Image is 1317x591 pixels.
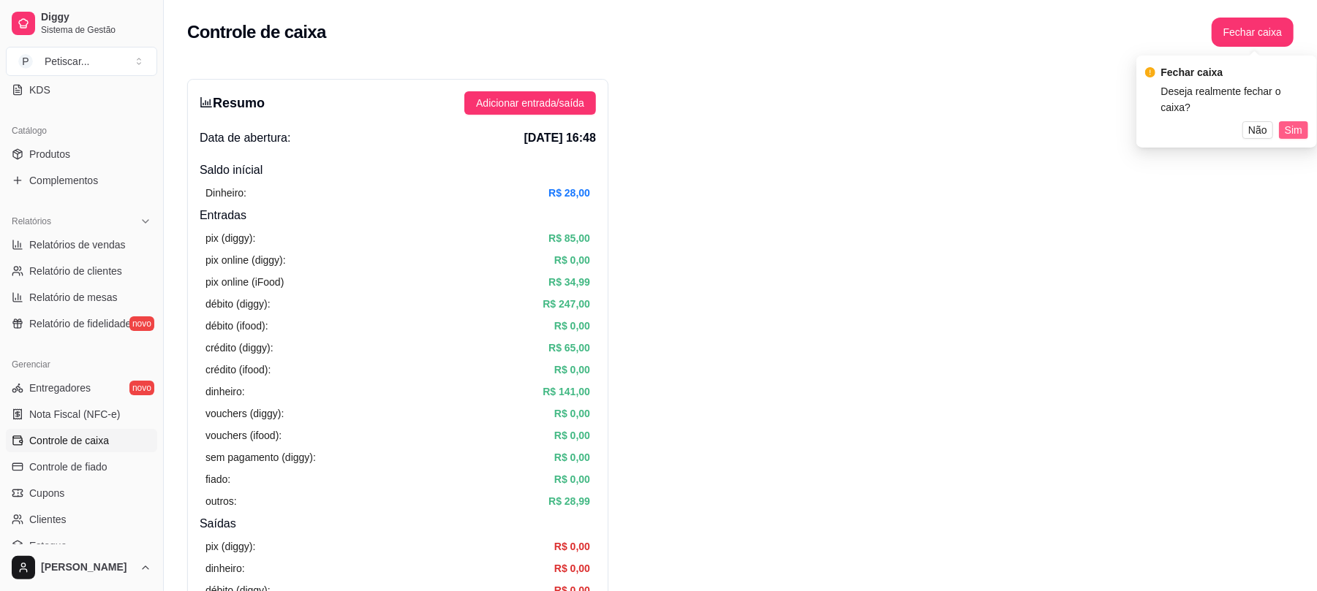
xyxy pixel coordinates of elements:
[6,233,157,256] a: Relatórios de vendas
[1248,122,1267,138] span: Não
[41,24,151,36] span: Sistema de Gestão
[1285,122,1302,138] span: Sim
[41,561,134,574] span: [PERSON_NAME]
[29,173,98,188] span: Complementos
[554,427,590,443] article: R$ 0,00
[200,161,596,179] h4: Saldo inícial
[6,169,157,192] a: Complementos
[29,538,67,553] span: Estoque
[1242,121,1273,139] button: Não
[200,129,291,147] span: Data de abertura:
[1145,67,1155,77] span: exclamation-circle
[524,129,596,147] span: [DATE] 16:48
[205,185,246,201] article: Dinheiro:
[29,381,91,395] span: Entregadores
[6,312,157,335] a: Relatório de fidelidadenovo
[554,362,590,378] article: R$ 0,00
[29,264,122,278] span: Relatório de clientes
[41,11,151,24] span: Diggy
[200,207,596,224] h4: Entradas
[29,407,120,422] span: Nota Fiscal (NFC-e)
[6,259,157,283] a: Relatório de clientes
[476,95,584,111] span: Adicionar entrada/saída
[543,296,590,312] article: R$ 247,00
[200,96,213,109] span: bar-chart
[6,142,157,166] a: Produtos
[1161,83,1308,115] div: Deseja realmente fechar o caixa?
[6,508,157,531] a: Clientes
[6,6,157,41] a: DiggySistema de Gestão
[6,550,157,585] button: [PERSON_NAME]
[29,486,64,500] span: Cupons
[29,147,70,161] span: Produtos
[1212,18,1294,47] button: Fechar caixa
[6,376,157,400] a: Entregadoresnovo
[6,481,157,505] a: Cupons
[548,493,590,509] article: R$ 28,99
[205,230,255,246] article: pix (diggy):
[543,384,590,400] article: R$ 141,00
[29,316,131,331] span: Relatório de fidelidade
[205,538,255,554] article: pix (diggy):
[205,362,271,378] article: crédito (ifood):
[18,54,33,69] span: P
[6,47,157,76] button: Select a team
[205,340,273,356] article: crédito (diggy):
[187,20,326,44] h2: Controle de caixa
[29,83,50,97] span: KDS
[29,290,118,305] span: Relatório de mesas
[205,405,284,422] article: vouchers (diggy):
[554,538,590,554] article: R$ 0,00
[554,252,590,268] article: R$ 0,00
[205,252,286,268] article: pix online (diggy):
[548,340,590,356] article: R$ 65,00
[6,429,157,452] a: Controle de caixa
[554,560,590,576] article: R$ 0,00
[554,405,590,422] article: R$ 0,00
[29,460,107,474] span: Controle de fiado
[29,433,109,448] span: Controle de caixa
[205,274,284,290] article: pix online (iFood)
[6,78,157,102] a: KDS
[6,455,157,478] a: Controle de fiado
[1279,121,1308,139] button: Sim
[6,403,157,426] a: Nota Fiscal (NFC-e)
[464,91,596,115] button: Adicionar entrada/saída
[6,286,157,309] a: Relatório de mesas
[12,216,51,227] span: Relatórios
[554,318,590,334] article: R$ 0,00
[205,449,316,465] article: sem pagamento (diggy):
[554,449,590,465] article: R$ 0,00
[29,512,67,527] span: Clientes
[1161,64,1308,80] div: Fechar caixa
[6,119,157,142] div: Catálogo
[548,230,590,246] article: R$ 85,00
[29,237,126,252] span: Relatórios de vendas
[205,427,282,443] article: vouchers (ifood):
[205,384,245,400] article: dinheiro:
[205,560,245,576] article: dinheiro:
[200,515,596,533] h4: Saídas
[554,471,590,487] article: R$ 0,00
[548,185,590,201] article: R$ 28,00
[6,534,157,557] a: Estoque
[45,54,89,69] div: Petiscar ...
[6,353,157,376] div: Gerenciar
[200,93,265,113] h3: Resumo
[205,493,237,509] article: outros:
[205,318,268,334] article: débito (ifood):
[205,471,230,487] article: fiado:
[548,274,590,290] article: R$ 34,99
[205,296,271,312] article: débito (diggy):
